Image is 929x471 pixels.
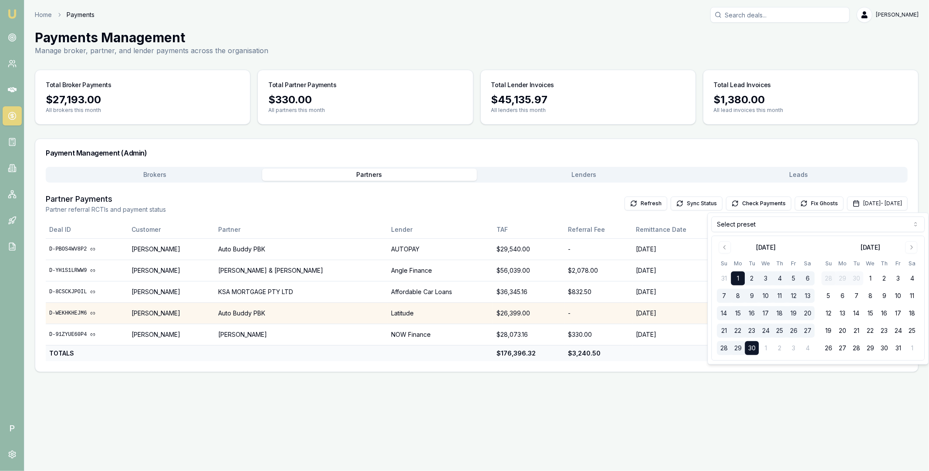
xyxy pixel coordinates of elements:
button: 14 [849,306,863,320]
button: 30 [745,341,759,355]
button: 24 [759,324,773,338]
p: All lenders this month [491,107,685,114]
button: 25 [905,324,919,338]
span: [PERSON_NAME] [876,11,919,18]
button: 6 [835,289,849,303]
th: Customer [128,221,215,238]
div: $29,540.00 [497,245,561,254]
button: 23 [745,324,759,338]
button: 4 [905,271,919,285]
button: 4 [801,341,814,355]
td: [PERSON_NAME] [215,324,388,345]
div: $56,039.00 [497,266,561,275]
button: 2 [773,341,787,355]
button: Refresh [625,197,667,210]
th: Friday [787,259,801,268]
div: $1,380.00 [714,93,908,107]
button: 5 [821,289,835,303]
th: Deal ID [46,221,128,238]
button: 24 [891,324,905,338]
div: $36,345.16 [497,288,561,296]
button: 8 [731,289,745,303]
button: 17 [759,306,773,320]
div: $26,399.00 [497,309,561,318]
button: 5 [787,271,801,285]
th: Tuesday [745,259,759,268]
button: 13 [835,306,849,320]
button: 29 [731,341,745,355]
th: Referral Fee [564,221,632,238]
th: Sunday [717,259,731,268]
td: [PERSON_NAME] [128,281,215,302]
th: Tuesday [849,259,863,268]
button: 1 [759,341,773,355]
button: 21 [717,324,731,338]
button: 30 [849,271,863,285]
input: Search deals [710,7,850,23]
button: 1 [905,341,919,355]
button: 7 [717,289,731,303]
td: [PERSON_NAME] & [PERSON_NAME] [215,260,388,281]
div: $330.00 [268,93,462,107]
div: TOTALS [49,349,125,358]
td: Auto Buddy PBK [215,238,388,260]
th: Friday [891,259,905,268]
button: 21 [849,324,863,338]
button: 26 [787,324,801,338]
h3: Partner Payments [46,193,166,205]
button: 13 [801,289,814,303]
td: [PERSON_NAME] [128,324,215,345]
div: [DATE] [756,243,776,252]
a: D-PBOS4WV8P2 [49,246,125,253]
h3: Payment Management (Admin) [46,149,908,156]
div: $3,240.50 [568,349,629,358]
span: - [568,245,571,253]
button: 17 [891,306,905,320]
td: Latitude [388,302,493,324]
button: 16 [877,306,891,320]
div: $28,073.16 [497,330,561,339]
p: Manage broker, partner, and lender payments across the organisation [35,45,268,56]
td: Angle Finance [388,260,493,281]
button: 3 [759,271,773,285]
th: Sunday [821,259,835,268]
th: Monday [731,259,745,268]
button: Go to previous month [719,241,731,254]
button: 9 [745,289,759,303]
button: 22 [731,324,745,338]
th: Wednesday [863,259,877,268]
td: [PERSON_NAME] [128,302,215,324]
a: D-YH1S1LRWW9 [49,267,125,274]
button: 20 [801,306,814,320]
button: 15 [863,306,877,320]
a: D-8CSCKJPOIL [49,288,125,295]
button: 3 [891,271,905,285]
th: Partner [215,221,388,238]
div: $330.00 [568,330,629,339]
button: 30 [877,341,891,355]
div: [DATE] [861,243,880,252]
div: $176,396.32 [497,349,561,358]
button: 27 [835,341,849,355]
a: D-WEKHKHEJM6 [49,310,125,317]
th: Thursday [773,259,787,268]
button: 31 [891,341,905,355]
button: 27 [801,324,814,338]
h3: Total Lender Invoices [491,81,554,89]
button: [DATE]- [DATE] [847,197,908,210]
button: 29 [863,341,877,355]
button: 6 [801,271,814,285]
button: 12 [821,306,835,320]
td: [PERSON_NAME] [128,260,215,281]
button: 25 [773,324,787,338]
button: Brokers [47,169,262,181]
td: [PERSON_NAME] [128,238,215,260]
button: 4 [773,271,787,285]
button: 7 [849,289,863,303]
h3: Total Partner Payments [268,81,336,89]
h3: Total Lead Invoices [714,81,771,89]
button: 1 [863,271,877,285]
button: Go to next month [905,241,917,254]
span: Payments [67,10,95,19]
button: 31 [717,271,731,285]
